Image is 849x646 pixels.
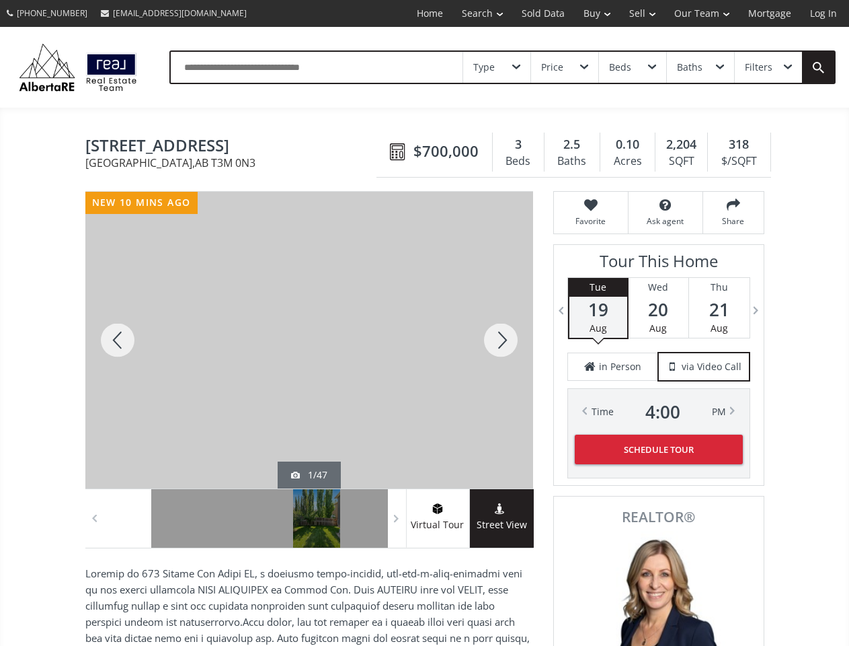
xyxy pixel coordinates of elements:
[551,151,593,172] div: Baths
[551,136,593,153] div: 2.5
[662,151,700,172] div: SQFT
[113,7,247,19] span: [EMAIL_ADDRESS][DOMAIN_NAME]
[592,402,726,421] div: Time PM
[645,402,680,421] span: 4 : 00
[666,136,696,153] span: 2,204
[677,63,702,72] div: Baths
[406,517,469,533] span: Virtual Tour
[470,517,534,533] span: Street View
[85,157,383,168] span: [GEOGRAPHIC_DATA] , AB T3M 0N3
[607,136,648,153] div: 0.10
[649,322,667,334] span: Aug
[629,300,688,319] span: 20
[575,435,743,464] button: Schedule Tour
[682,360,741,373] span: via Video Call
[473,63,495,72] div: Type
[94,1,253,26] a: [EMAIL_ADDRESS][DOMAIN_NAME]
[569,278,627,297] div: Tue
[715,151,763,172] div: $/SQFT
[85,192,533,489] div: 556 Auburn Bay Drive SE Calgary, AB T3M 0N3 - Photo 1 of 47
[85,192,198,214] div: new 10 mins ago
[715,136,763,153] div: 318
[13,40,143,94] img: Logo
[745,63,772,72] div: Filters
[567,252,750,277] h3: Tour This Home
[17,7,87,19] span: [PHONE_NUMBER]
[710,215,757,227] span: Share
[609,63,631,72] div: Beds
[85,137,383,157] span: 556 Auburn Bay Drive SE
[711,322,728,334] span: Aug
[541,63,563,72] div: Price
[499,136,537,153] div: 3
[629,278,688,297] div: Wed
[607,151,648,172] div: Acres
[569,300,627,319] span: 19
[689,278,750,297] div: Thu
[499,151,537,172] div: Beds
[590,322,607,334] span: Aug
[406,489,470,548] a: virtual tour iconVirtual Tour
[561,215,621,227] span: Favorite
[635,215,696,227] span: Ask agent
[431,503,444,514] img: virtual tour icon
[599,360,641,373] span: in Person
[689,300,750,319] span: 21
[413,141,479,161] span: $700,000
[291,468,327,482] div: 1/47
[569,510,749,524] span: REALTOR®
